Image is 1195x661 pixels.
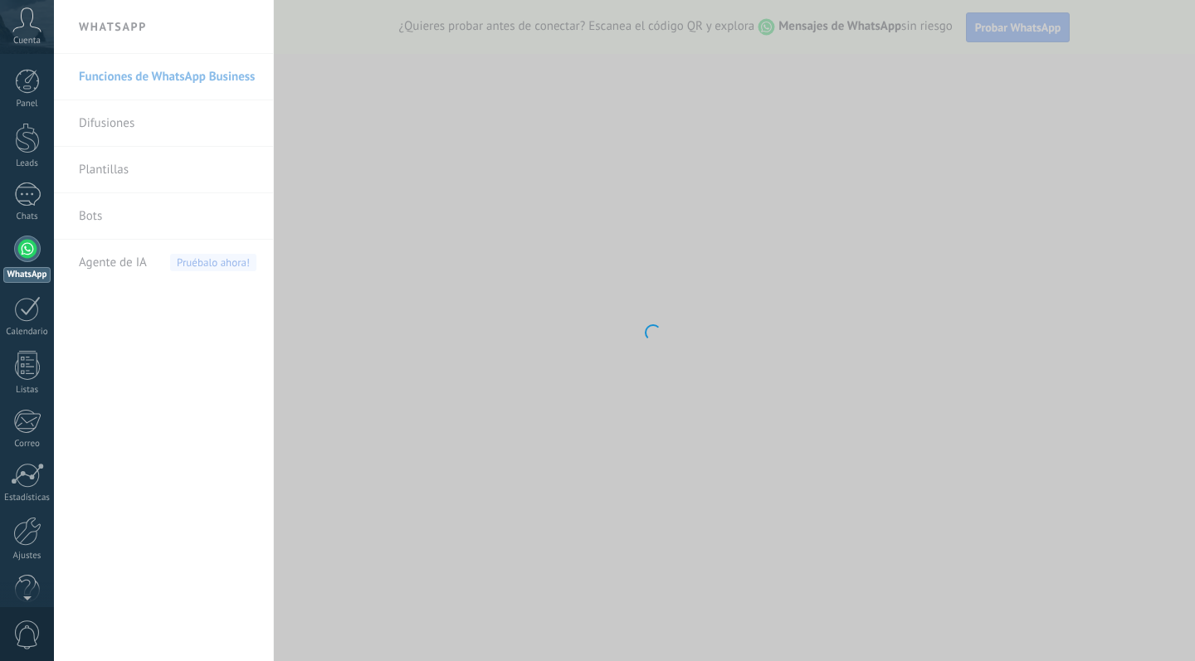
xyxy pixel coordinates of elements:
div: Estadísticas [3,493,51,503]
div: Ajustes [3,551,51,561]
div: Chats [3,211,51,222]
div: Panel [3,99,51,109]
div: Calendario [3,327,51,338]
span: Cuenta [13,36,41,46]
div: Correo [3,439,51,450]
div: Listas [3,385,51,396]
div: WhatsApp [3,267,51,283]
div: Leads [3,158,51,169]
